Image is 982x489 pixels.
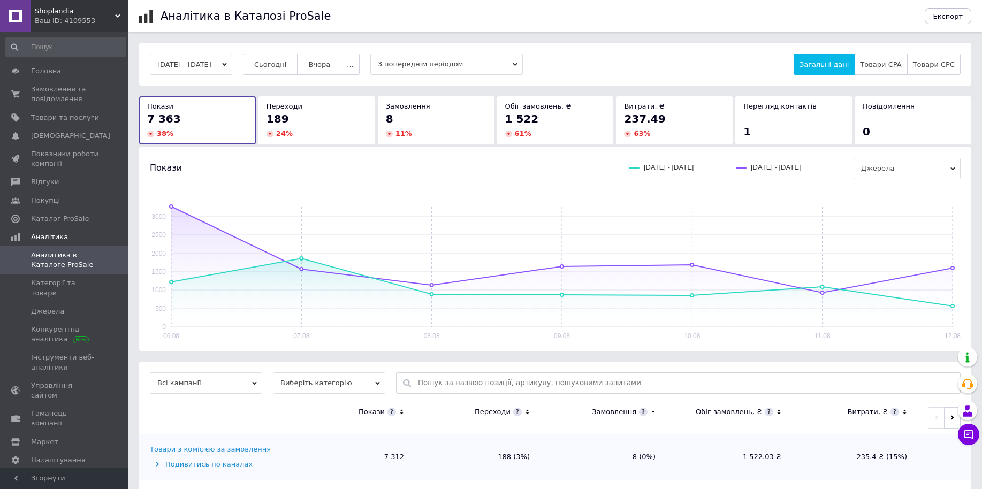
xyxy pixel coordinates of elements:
button: Експорт [925,8,972,24]
span: [DEMOGRAPHIC_DATA] [31,131,110,141]
span: Джерела [854,158,961,179]
text: 08.08 [424,332,440,340]
span: Обіг замовлень, ₴ [505,102,572,110]
text: 1500 [151,268,166,276]
span: Каталог ProSale [31,214,89,224]
span: Аналітика [31,232,68,242]
span: 61 % [515,129,531,137]
span: 7 363 [147,112,181,125]
div: Покази [359,407,385,417]
span: Всі кампанії [150,372,262,394]
span: Категорії та товари [31,278,99,297]
span: Відгуки [31,177,59,187]
text: 2000 [151,250,166,257]
span: Інструменти веб-аналітики [31,353,99,372]
td: 235.4 ₴ (15%) [792,434,918,480]
text: 500 [155,305,166,312]
text: 0 [162,323,166,331]
text: 07.08 [293,332,309,340]
span: Переходи [267,102,302,110]
button: Вчора [297,54,341,75]
input: Пошук за назвою позиції, артикулу, пошуковими запитами [418,373,955,393]
span: З попереднім періодом [370,54,523,75]
button: Загальні дані [794,54,855,75]
button: [DATE] - [DATE] [150,54,232,75]
span: Покупці [31,196,60,205]
button: Товари CPA [854,54,907,75]
span: Сьогодні [254,60,287,68]
button: ... [341,54,359,75]
button: Товари CPC [907,54,961,75]
span: Конкурентна аналітика [31,325,99,344]
text: 06.08 [163,332,179,340]
span: Аналитика в Каталоге ProSale [31,250,99,270]
span: 1 [743,125,751,138]
span: Виберіть категорію [273,372,385,394]
span: Замовлення [386,102,430,110]
span: Покази [147,102,173,110]
span: Товари CPA [860,60,901,68]
span: Замовлення та повідомлення [31,85,99,104]
h1: Аналітика в Каталозі ProSale [161,10,331,22]
span: 63 % [634,129,650,137]
span: 24 % [276,129,293,137]
div: Переходи [475,407,511,417]
td: 1 522.03 ₴ [666,434,792,480]
span: 237.49 [624,112,665,125]
text: 09.08 [554,332,570,340]
span: 11 % [395,129,412,137]
text: 3000 [151,213,166,220]
span: Показники роботи компанії [31,149,99,169]
span: Витрати, ₴ [624,102,665,110]
span: Загальні дані [800,60,849,68]
div: Товари з комісією за замовлення [150,445,271,454]
span: 189 [267,112,289,125]
span: ... [347,60,353,68]
span: 1 522 [505,112,539,125]
div: Ваш ID: 4109553 [35,16,128,26]
td: 188 (3%) [415,434,541,480]
span: 0 [863,125,870,138]
span: Вчора [308,60,330,68]
span: Експорт [933,12,963,20]
text: 10.08 [684,332,700,340]
span: Повідомлення [863,102,915,110]
div: Витрати, ₴ [847,407,888,417]
span: Shoplandia [35,6,115,16]
span: Товари та послуги [31,113,99,123]
span: Перегляд контактів [743,102,817,110]
span: Джерела [31,307,64,316]
span: 38 % [157,129,173,137]
span: Налаштування [31,455,86,465]
text: 1000 [151,286,166,294]
span: Управління сайтом [31,381,99,400]
span: Товари CPC [913,60,955,68]
td: 7 312 [289,434,415,480]
span: 8 [386,112,393,125]
text: 11.08 [814,332,831,340]
button: Сьогодні [243,54,298,75]
button: Чат з покупцем [958,424,979,445]
span: Гаманець компанії [31,409,99,428]
div: Обіг замовлень, ₴ [696,407,762,417]
text: 12.08 [945,332,961,340]
td: 8 (0%) [541,434,666,480]
span: Покази [150,162,182,174]
div: Подивитись по каналах [150,460,286,469]
text: 2500 [151,231,166,239]
div: Замовлення [592,407,636,417]
span: Головна [31,66,61,76]
input: Пошук [5,37,126,57]
span: Маркет [31,437,58,447]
